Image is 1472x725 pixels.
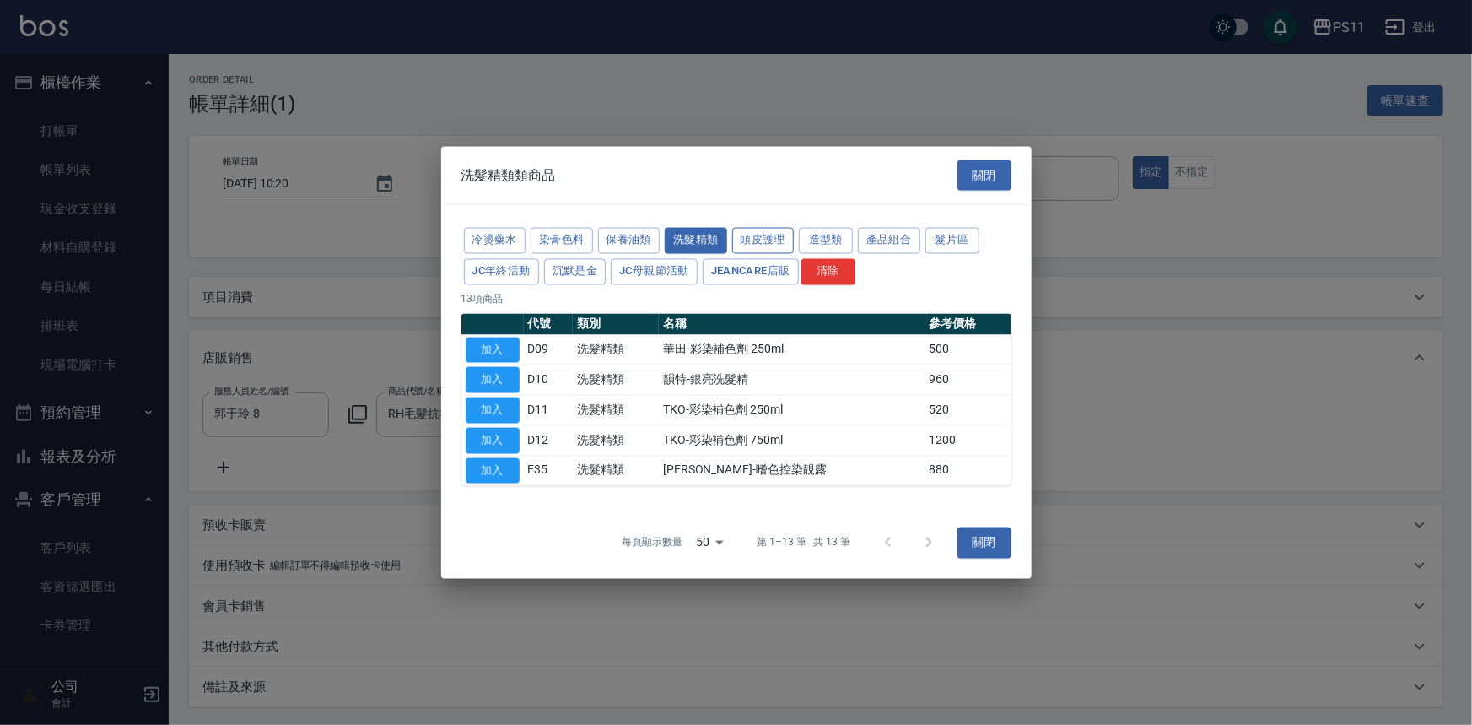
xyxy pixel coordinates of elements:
[573,335,659,365] td: 洗髮精類
[573,313,659,335] th: 類別
[925,456,1011,486] td: 880
[799,228,853,254] button: 造型類
[659,395,925,425] td: TKO-彩染補色劑 250ml
[466,427,520,453] button: 加入
[689,520,730,565] div: 50
[957,528,1011,559] button: 關閉
[925,395,1011,425] td: 520
[622,535,682,550] p: 每頁顯示數量
[757,535,850,550] p: 第 1–13 筆 共 13 筆
[858,228,920,254] button: 產品組合
[925,425,1011,456] td: 1200
[466,457,520,484] button: 加入
[611,258,698,284] button: JC母親節活動
[524,395,574,425] td: D11
[659,365,925,395] td: 韻特-銀亮洗髮精
[524,313,574,335] th: 代號
[573,395,659,425] td: 洗髮精類
[573,365,659,395] td: 洗髮精類
[466,398,520,424] button: 加入
[659,425,925,456] td: TKO-彩染補色劑 750ml
[466,337,520,363] button: 加入
[573,456,659,486] td: 洗髮精類
[925,335,1011,365] td: 500
[524,456,574,486] td: E35
[665,228,727,254] button: 洗髮精類
[524,365,574,395] td: D10
[732,228,795,254] button: 頭皮護理
[703,258,799,284] button: JeanCare店販
[925,228,979,254] button: 髮片區
[464,228,526,254] button: 冷燙藥水
[659,335,925,365] td: 華田-彩染補色劑 250ml
[464,258,539,284] button: JC年終活動
[524,425,574,456] td: D12
[925,365,1011,395] td: 960
[957,160,1011,191] button: 關閉
[659,456,925,486] td: [PERSON_NAME]-嗜色控染靚露
[573,425,659,456] td: 洗髮精類
[801,258,855,284] button: 清除
[524,335,574,365] td: D09
[659,313,925,335] th: 名稱
[598,228,661,254] button: 保養油類
[461,166,556,183] span: 洗髮精類類商品
[461,291,1011,306] p: 13 項商品
[466,367,520,393] button: 加入
[544,258,607,284] button: 沉默是金
[531,228,593,254] button: 染膏色料
[925,313,1011,335] th: 參考價格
